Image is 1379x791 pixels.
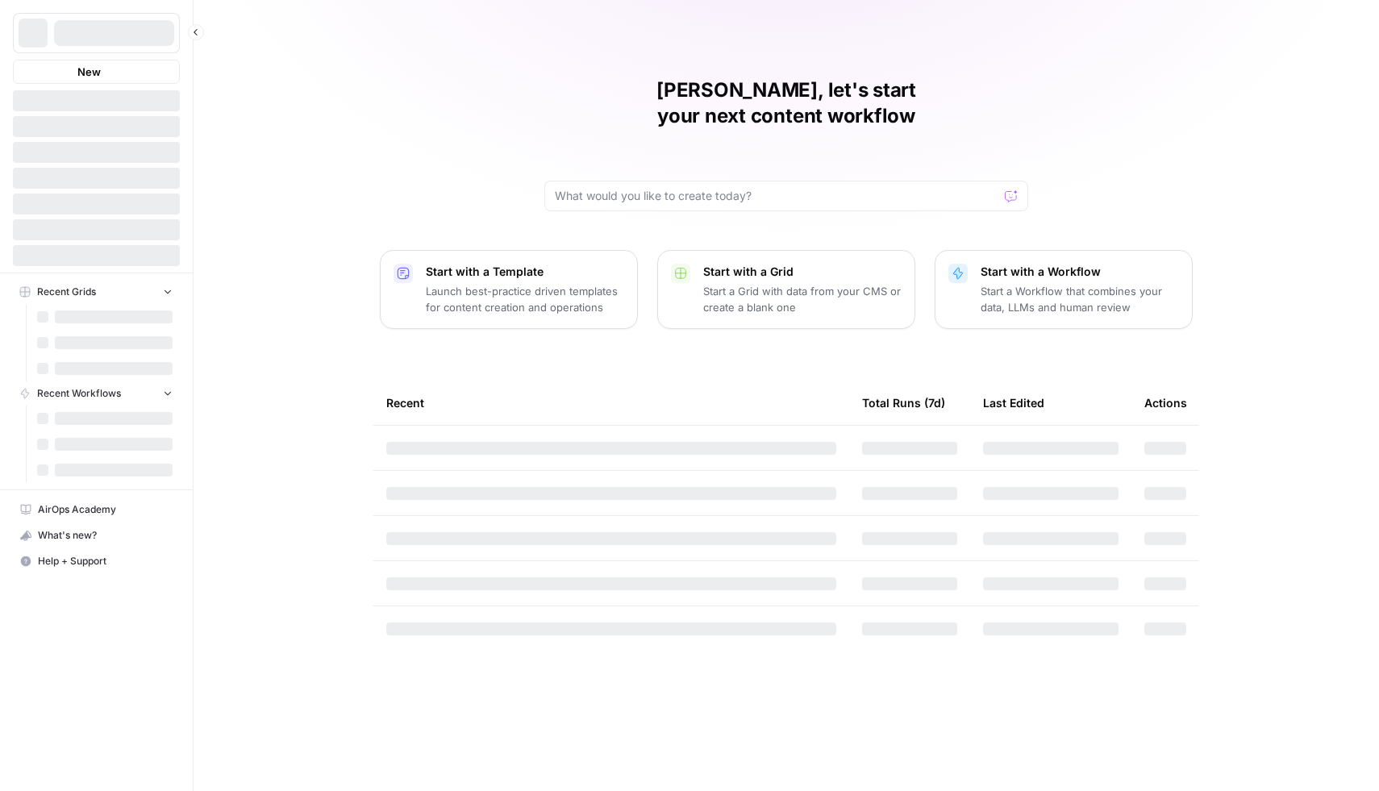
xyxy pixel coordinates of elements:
[14,523,179,547] div: What's new?
[380,250,638,329] button: Start with a TemplateLaunch best-practice driven templates for content creation and operations
[77,64,101,80] span: New
[544,77,1028,129] h1: [PERSON_NAME], let's start your next content workflow
[13,280,180,304] button: Recent Grids
[37,285,96,299] span: Recent Grids
[13,548,180,574] button: Help + Support
[983,381,1044,425] div: Last Edited
[38,502,173,517] span: AirOps Academy
[555,188,998,204] input: What would you like to create today?
[13,381,180,406] button: Recent Workflows
[13,60,180,84] button: New
[981,264,1179,280] p: Start with a Workflow
[38,554,173,568] span: Help + Support
[657,250,915,329] button: Start with a GridStart a Grid with data from your CMS or create a blank one
[426,264,624,280] p: Start with a Template
[386,381,836,425] div: Recent
[862,381,945,425] div: Total Runs (7d)
[13,522,180,548] button: What's new?
[703,264,902,280] p: Start with a Grid
[37,386,121,401] span: Recent Workflows
[935,250,1193,329] button: Start with a WorkflowStart a Workflow that combines your data, LLMs and human review
[703,283,902,315] p: Start a Grid with data from your CMS or create a blank one
[1144,381,1187,425] div: Actions
[426,283,624,315] p: Launch best-practice driven templates for content creation and operations
[13,497,180,522] a: AirOps Academy
[981,283,1179,315] p: Start a Workflow that combines your data, LLMs and human review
